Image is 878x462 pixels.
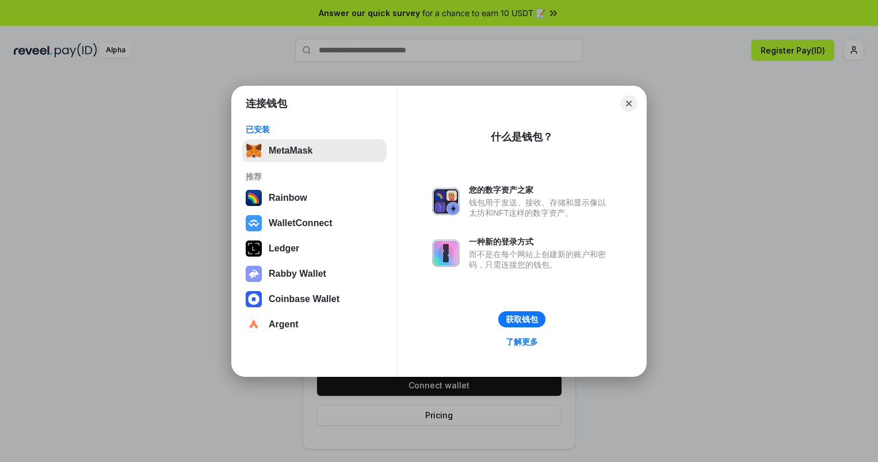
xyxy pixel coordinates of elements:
div: Rabby Wallet [269,269,326,279]
img: svg+xml,%3Csvg%20width%3D%2228%22%20height%3D%2228%22%20viewBox%3D%220%200%2028%2028%22%20fill%3D... [246,316,262,333]
div: Coinbase Wallet [269,294,339,304]
button: Close [621,96,637,112]
button: Argent [242,313,387,336]
button: MetaMask [242,139,387,162]
div: 已安装 [246,124,383,135]
img: svg+xml,%3Csvg%20fill%3D%22none%22%20height%3D%2233%22%20viewBox%3D%220%200%2035%2033%22%20width%... [246,143,262,159]
div: 您的数字资产之家 [469,185,612,195]
h1: 连接钱包 [246,97,287,110]
button: Rainbow [242,186,387,209]
div: Rainbow [269,193,307,203]
div: WalletConnect [269,218,333,228]
button: Rabby Wallet [242,262,387,285]
button: WalletConnect [242,212,387,235]
div: Ledger [269,243,299,254]
div: 了解更多 [506,337,538,347]
div: 什么是钱包？ [491,130,553,144]
div: 推荐 [246,171,383,182]
img: svg+xml,%3Csvg%20xmlns%3D%22http%3A%2F%2Fwww.w3.org%2F2000%2Fsvg%22%20fill%3D%22none%22%20viewBox... [432,188,460,215]
img: svg+xml,%3Csvg%20width%3D%22120%22%20height%3D%22120%22%20viewBox%3D%220%200%20120%20120%22%20fil... [246,190,262,206]
img: svg+xml,%3Csvg%20xmlns%3D%22http%3A%2F%2Fwww.w3.org%2F2000%2Fsvg%22%20fill%3D%22none%22%20viewBox... [432,239,460,267]
a: 了解更多 [499,334,545,349]
div: Argent [269,319,299,330]
div: 钱包用于发送、接收、存储和显示像以太坊和NFT这样的数字资产。 [469,197,612,218]
div: 获取钱包 [506,314,538,324]
div: 而不是在每个网站上创建新的账户和密码，只需连接您的钱包。 [469,249,612,270]
button: Coinbase Wallet [242,288,387,311]
img: svg+xml,%3Csvg%20width%3D%2228%22%20height%3D%2228%22%20viewBox%3D%220%200%2028%2028%22%20fill%3D... [246,291,262,307]
img: svg+xml,%3Csvg%20xmlns%3D%22http%3A%2F%2Fwww.w3.org%2F2000%2Fsvg%22%20fill%3D%22none%22%20viewBox... [246,266,262,282]
img: svg+xml,%3Csvg%20width%3D%2228%22%20height%3D%2228%22%20viewBox%3D%220%200%2028%2028%22%20fill%3D... [246,215,262,231]
button: 获取钱包 [498,311,545,327]
div: MetaMask [269,146,312,156]
img: svg+xml,%3Csvg%20xmlns%3D%22http%3A%2F%2Fwww.w3.org%2F2000%2Fsvg%22%20width%3D%2228%22%20height%3... [246,240,262,257]
button: Ledger [242,237,387,260]
div: 一种新的登录方式 [469,236,612,247]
